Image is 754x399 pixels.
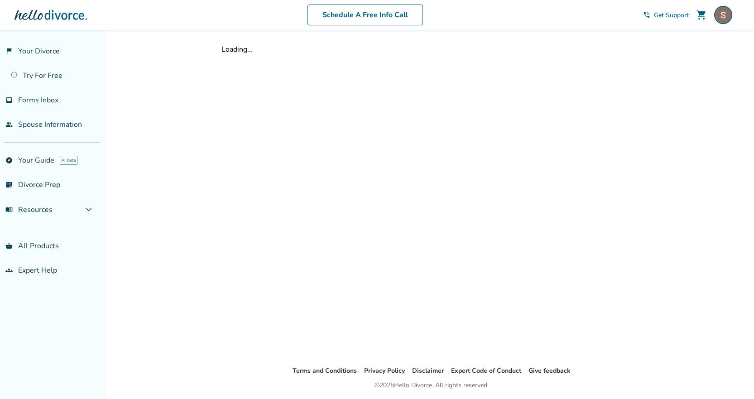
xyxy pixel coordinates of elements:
span: people [5,121,13,128]
li: Give feedback [528,365,571,376]
a: phone_in_talkGet Support [643,11,689,19]
span: shopping_basket [5,242,13,250]
span: shopping_cart [696,10,707,20]
li: Disclaimer [412,365,444,376]
span: flag_2 [5,48,13,55]
span: expand_more [83,204,94,215]
div: Loading... [221,44,642,54]
span: list_alt_check [5,181,13,188]
img: Shaniece Atkinson [714,6,732,24]
span: explore [5,157,13,164]
span: Resources [5,205,53,215]
span: groups [5,267,13,274]
span: phone_in_talk [643,11,650,19]
span: menu_book [5,206,13,213]
a: Privacy Policy [364,366,405,375]
span: Get Support [654,11,689,19]
div: © 2025 Hello Divorce. All rights reserved. [375,380,489,391]
a: Schedule A Free Info Call [307,5,423,25]
a: Expert Code of Conduct [451,366,521,375]
a: Terms and Conditions [293,366,357,375]
span: AI beta [60,156,77,165]
span: Forms Inbox [18,95,58,105]
span: inbox [5,96,13,104]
